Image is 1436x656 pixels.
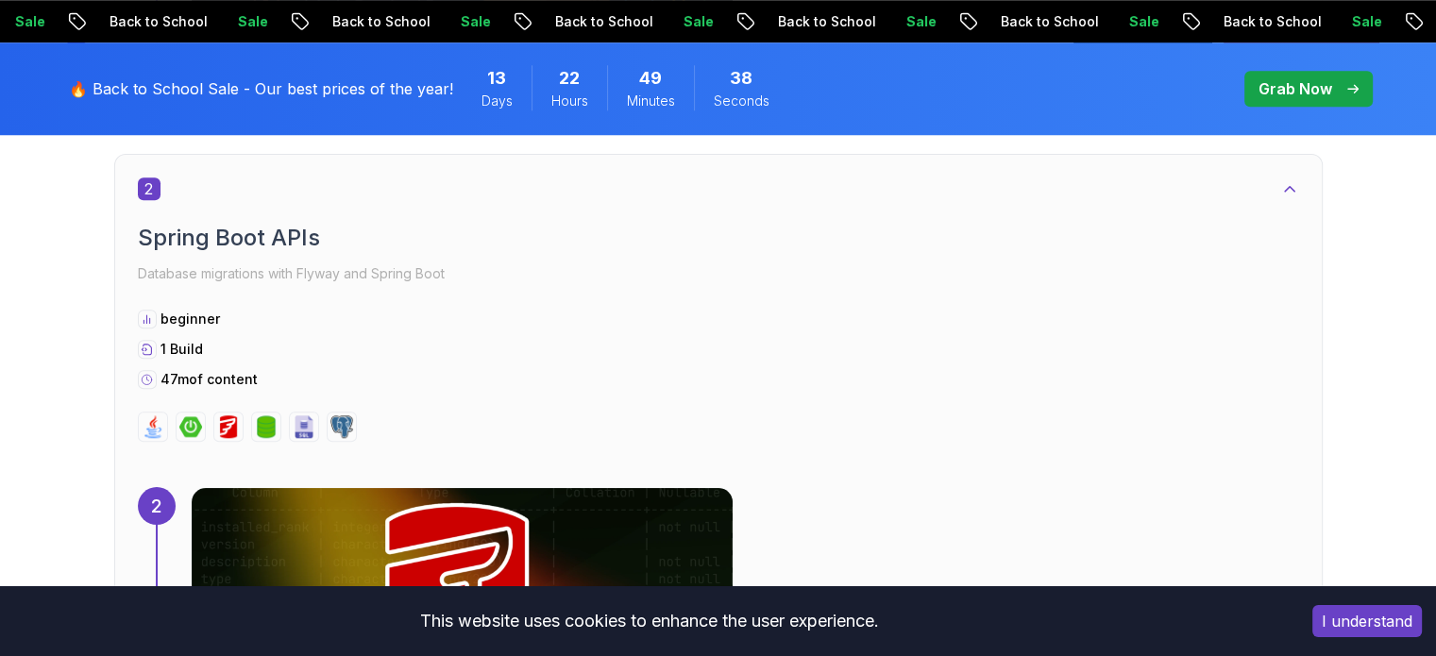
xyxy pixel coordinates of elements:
span: 1 Build [160,341,203,357]
p: Database migrations with Flyway and Spring Boot [138,261,1299,287]
p: Back to School [897,12,1025,31]
span: Seconds [714,92,769,110]
p: beginner [160,310,220,328]
p: Sale [1248,12,1309,31]
p: Sale [1025,12,1086,31]
button: Accept cookies [1312,605,1422,637]
p: Back to School [1120,12,1248,31]
img: spring-data-jpa logo [255,415,278,438]
span: 13 Days [487,65,506,92]
p: Back to School [228,12,357,31]
p: Back to School [674,12,802,31]
img: sql logo [293,415,315,438]
img: postgres logo [330,415,353,438]
span: 2 [138,177,160,200]
img: java logo [142,415,164,438]
p: Sale [580,12,640,31]
p: Sale [357,12,417,31]
span: Minutes [627,92,675,110]
span: 38 Seconds [730,65,752,92]
span: 49 Minutes [639,65,662,92]
div: This website uses cookies to enhance the user experience. [14,600,1284,642]
img: spring-boot logo [179,415,202,438]
span: Days [481,92,513,110]
p: Grab Now [1259,77,1332,100]
p: Sale [802,12,863,31]
p: Sale [134,12,194,31]
p: Back to School [6,12,134,31]
p: Back to School [451,12,580,31]
span: Hours [551,92,588,110]
p: 🔥 Back to School Sale - Our best prices of the year! [69,77,453,100]
h2: Spring Boot APIs [138,223,1299,253]
span: 22 Hours [559,65,580,92]
div: 2 [138,487,176,525]
img: flyway logo [217,415,240,438]
p: 47m of content [160,370,258,389]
